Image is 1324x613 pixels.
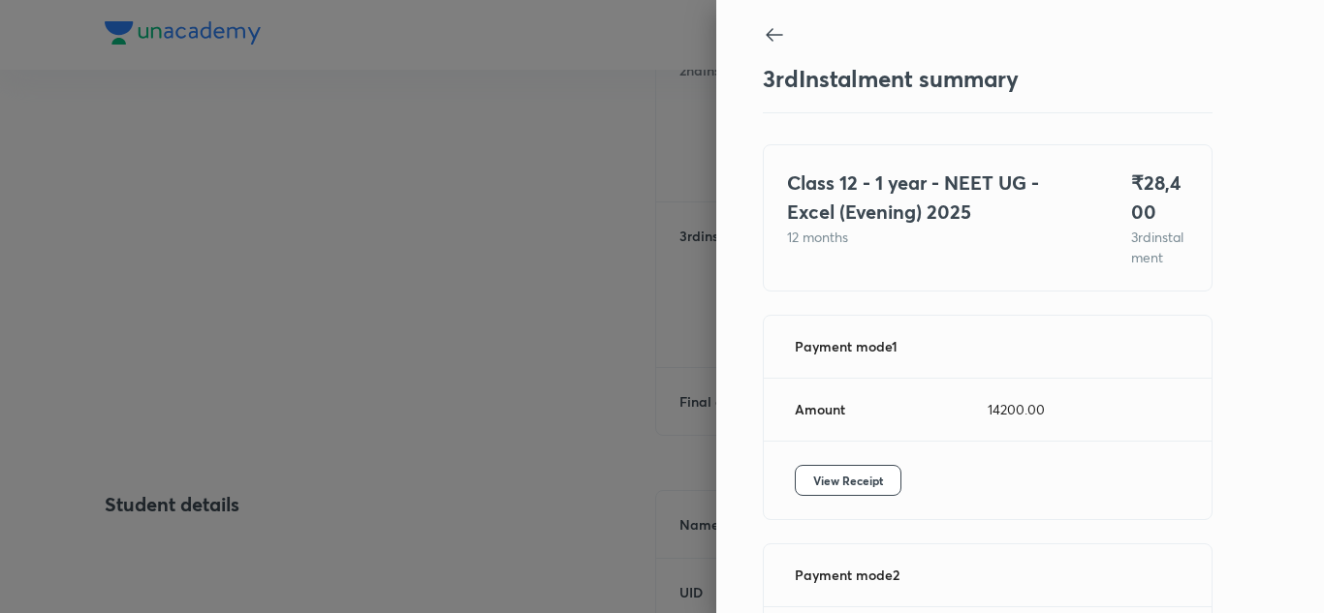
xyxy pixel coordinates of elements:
[763,65,1019,93] h3: 3 rd Instalment summary
[988,402,1181,417] div: 14200.00
[787,169,1085,227] h4: Class 12 - 1 year - NEET UG - Excel (Evening) 2025
[1131,169,1188,227] h4: ₹ 28,400
[795,402,988,417] div: Amount
[795,339,988,354] div: Payment mode 1
[795,567,988,583] div: Payment mode 2
[787,227,1085,247] p: 12 months
[813,471,883,490] span: View Receipt
[1131,227,1188,267] p: 3 rd instalment
[795,465,901,496] button: View Receipt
